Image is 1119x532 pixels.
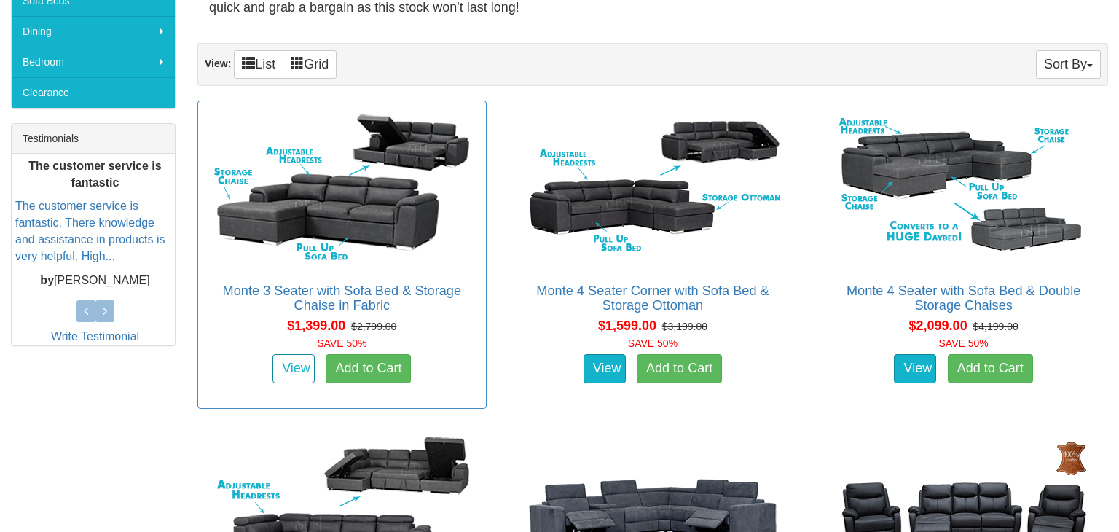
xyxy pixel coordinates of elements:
[948,354,1033,383] a: Add to Cart
[637,354,722,383] a: Add to Cart
[522,109,784,269] img: Monte 4 Seater Corner with Sofa Bed & Storage Ottoman
[973,321,1018,332] del: $4,199.00
[12,16,175,47] a: Dining
[317,337,366,349] font: SAVE 50%
[351,321,396,332] del: $2,799.00
[894,354,936,383] a: View
[628,337,678,349] font: SAVE 50%
[287,318,345,333] span: $1,399.00
[15,273,175,289] p: [PERSON_NAME]
[234,50,283,79] a: List
[847,283,1081,313] a: Monte 4 Seater with Sofa Bed & Double Storage Chaises
[833,109,1095,269] img: Monte 4 Seater with Sofa Bed & Double Storage Chaises
[909,318,967,333] span: $2,099.00
[598,318,656,333] span: $1,599.00
[939,337,989,349] font: SAVE 50%
[40,274,54,286] b: by
[205,58,231,70] strong: View:
[12,77,175,108] a: Clearance
[662,321,707,332] del: $3,199.00
[51,330,139,343] a: Write Testimonial
[326,354,411,383] a: Add to Cart
[12,124,175,154] div: Testimonials
[28,160,161,189] b: The customer service is fantastic
[584,354,626,383] a: View
[15,200,165,262] a: The customer service is fantastic. There knowledge and assistance in products is very helpful. Hi...
[211,109,473,269] img: Monte 3 Seater with Sofa Bed & Storage Chaise in Fabric
[272,354,315,383] a: View
[283,50,337,79] a: Grid
[536,283,769,313] a: Monte 4 Seater Corner with Sofa Bed & Storage Ottoman
[223,283,462,313] a: Monte 3 Seater with Sofa Bed & Storage Chaise in Fabric
[12,47,175,77] a: Bedroom
[1036,50,1101,79] button: Sort By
